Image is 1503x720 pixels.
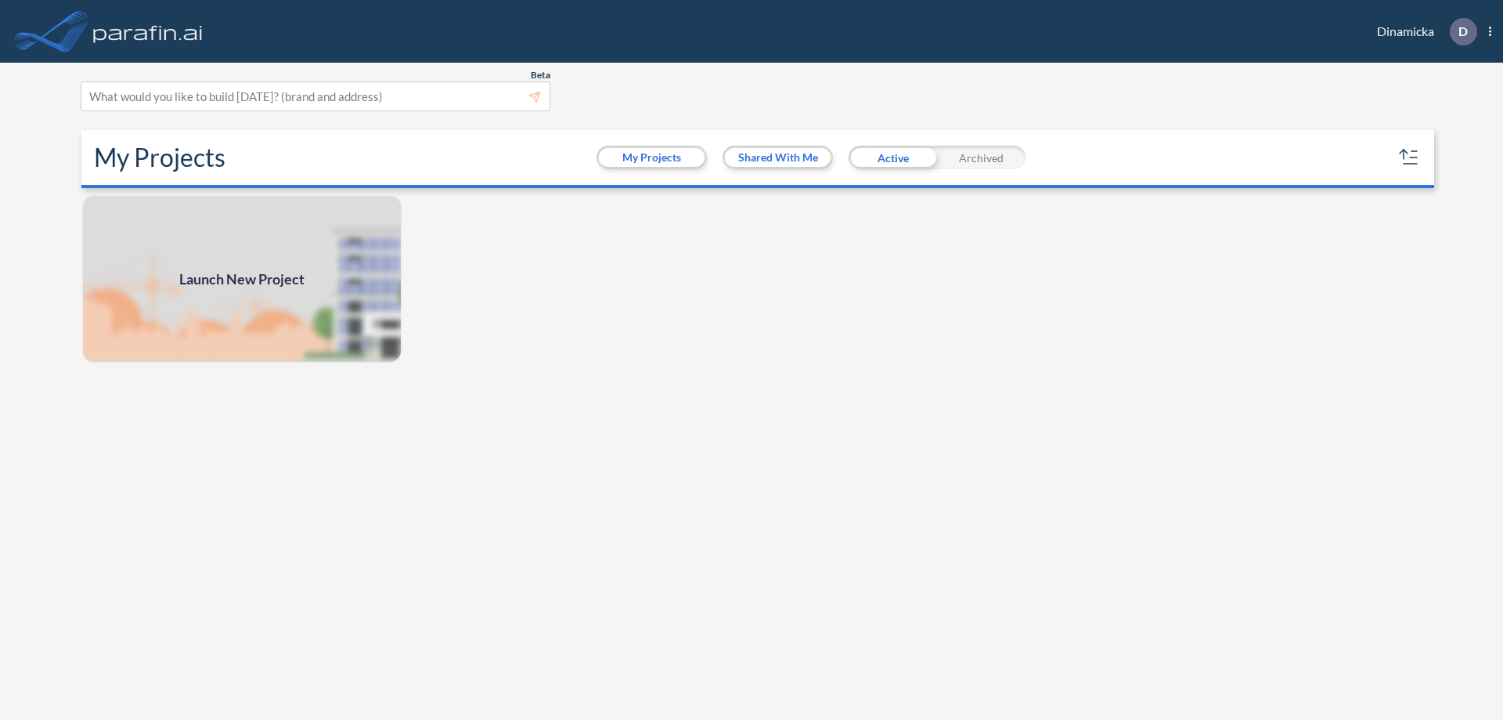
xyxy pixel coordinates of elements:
[81,194,402,364] img: add
[531,69,550,81] span: Beta
[937,146,1025,169] div: Archived
[1458,24,1468,38] p: D
[849,146,937,169] div: Active
[1353,18,1491,45] div: Dinamicka
[725,148,831,167] button: Shared With Me
[179,269,305,290] span: Launch New Project
[81,194,402,364] a: Launch New Project
[94,143,225,172] h2: My Projects
[1397,145,1422,170] button: sort
[599,148,705,167] button: My Projects
[90,16,206,47] img: logo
